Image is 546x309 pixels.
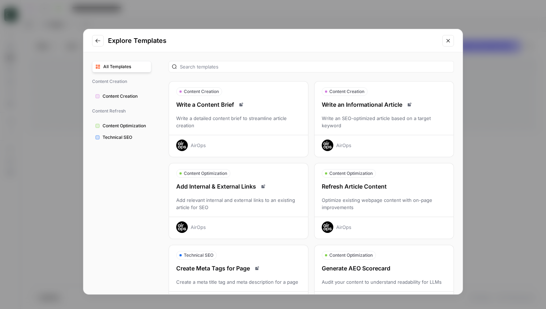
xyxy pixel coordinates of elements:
[92,120,151,132] button: Content Optimization
[329,88,364,95] span: Content Creation
[315,278,454,286] div: Audit your content to understand readability for LLMs
[103,123,148,129] span: Content Optimization
[259,182,268,191] a: Read docs
[103,134,148,141] span: Technical SEO
[103,63,148,70] span: All Templates
[92,132,151,143] button: Technical SEO
[329,170,373,177] span: Content Optimization
[92,75,151,88] span: Content Creation
[184,88,219,95] span: Content Creation
[169,197,308,211] div: Add relevant internal and external links to an existing article for SEO
[92,35,104,47] button: Go to previous step
[314,163,454,239] button: Content OptimizationRefresh Article ContentOptimize existing webpage content with on-page improve...
[180,63,451,70] input: Search templates
[315,264,454,273] div: Generate AEO Scorecard
[191,224,206,231] div: AirOps
[442,35,454,47] button: Close modal
[315,100,454,109] div: Write an Informational Article
[169,163,308,239] button: Content OptimizationAdd Internal & External LinksRead docsAdd relevant internal and external link...
[103,93,148,100] span: Content Creation
[169,100,308,109] div: Write a Content Brief
[92,91,151,102] button: Content Creation
[169,278,308,286] div: Create a meta title tag and meta description for a page
[315,182,454,191] div: Refresh Article Content
[405,100,414,109] a: Read docs
[108,36,438,46] h2: Explore Templates
[169,81,308,157] button: Content CreationWrite a Content BriefRead docsWrite a detailed content brief to streamline articl...
[169,182,308,191] div: Add Internal & External Links
[184,252,213,259] span: Technical SEO
[92,105,151,117] span: Content Refresh
[92,61,151,72] button: All Templates
[336,224,351,231] div: AirOps
[237,100,246,109] a: Read docs
[336,142,351,149] div: AirOps
[169,115,308,129] div: Write a detailed content brief to streamline article creation
[191,142,206,149] div: AirOps
[253,264,261,273] a: Read docs
[184,170,227,177] span: Content Optimization
[315,115,454,129] div: Write an SEO-optimized article based on a target keyword
[329,252,373,259] span: Content Optimization
[169,264,308,273] div: Create Meta Tags for Page
[315,197,454,211] div: Optimize existing webpage content with on-page improvements
[314,81,454,157] button: Content CreationWrite an Informational ArticleRead docsWrite an SEO-optimized article based on a ...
